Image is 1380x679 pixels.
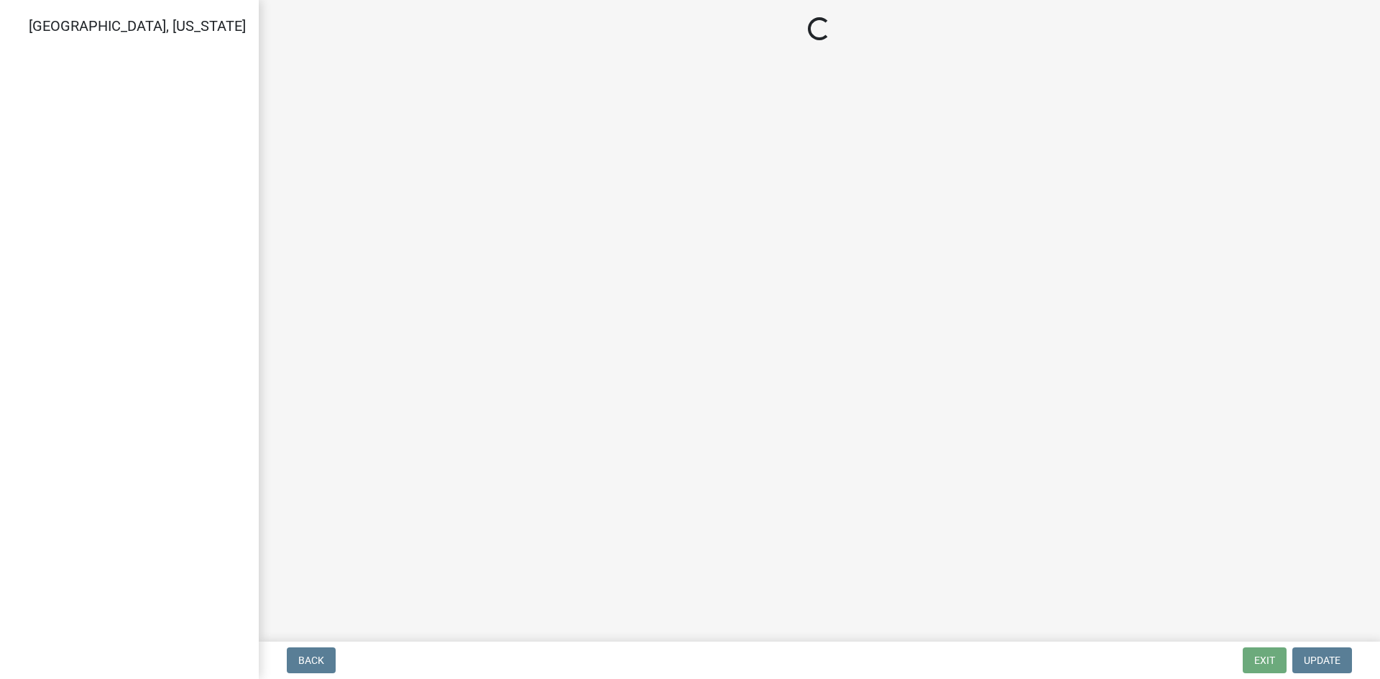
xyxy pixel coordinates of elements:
[1243,647,1287,673] button: Exit
[1304,655,1340,666] span: Update
[298,655,324,666] span: Back
[287,647,336,673] button: Back
[1292,647,1352,673] button: Update
[29,17,246,34] span: [GEOGRAPHIC_DATA], [US_STATE]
